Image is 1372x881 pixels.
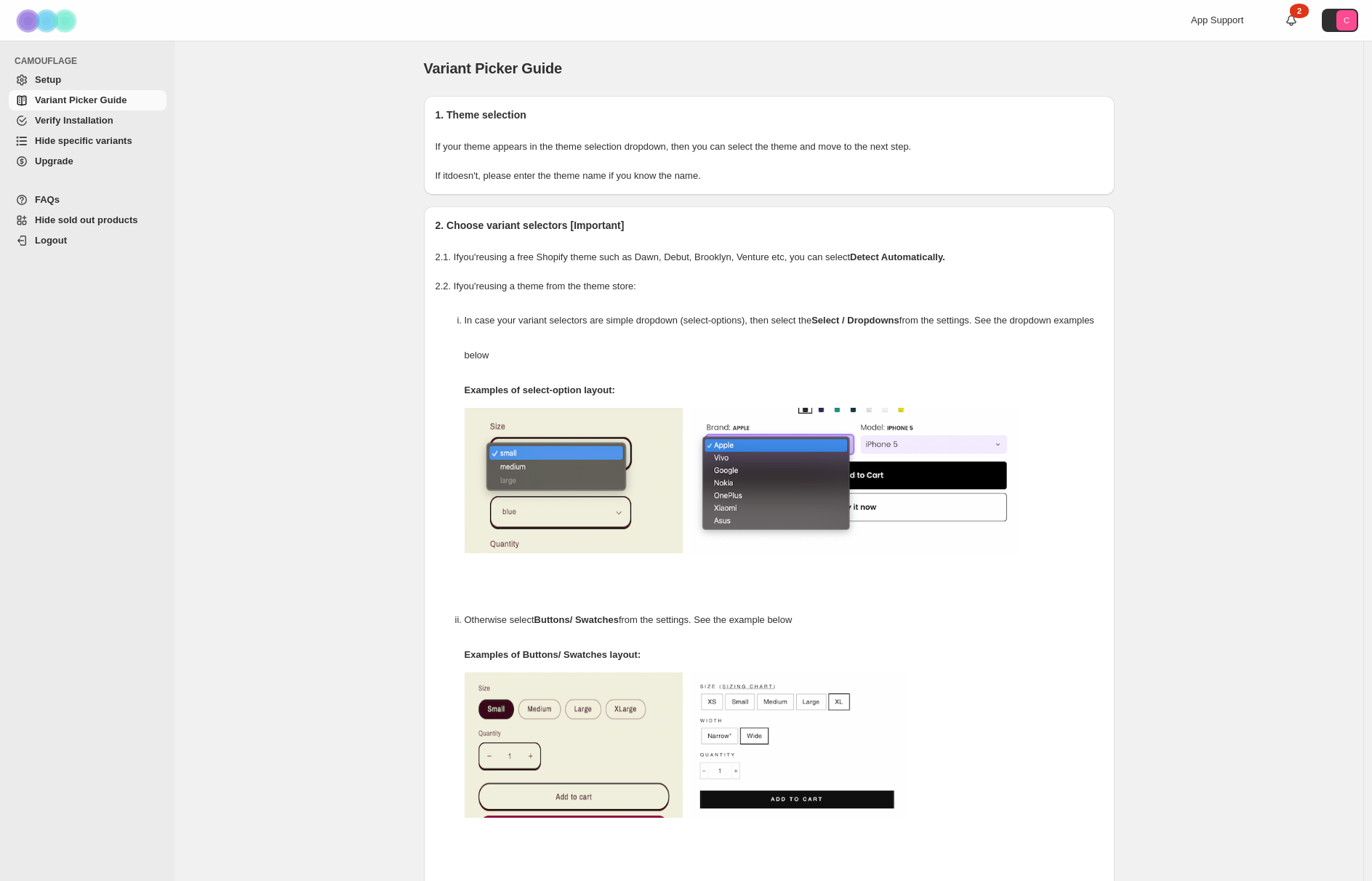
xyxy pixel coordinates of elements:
[1322,9,1358,32] button: Avatar with initials C
[9,210,167,230] a: Hide sold out products
[35,235,67,246] span: Logout
[35,194,60,205] span: FAQs
[811,315,899,326] strong: Select / Dropdowns
[35,94,127,105] span: Variant Picker Guide
[465,408,683,553] img: camouflage-select-options
[35,115,113,126] span: Verify Installation
[15,55,167,67] span: CAMOUFLAGE
[436,140,1103,154] p: If your theme appears in the theme selection dropdown, then you can select the theme and move to ...
[1336,10,1357,31] span: Avatar with initials C
[1284,13,1299,28] a: 2
[9,70,167,90] a: Setup
[1191,15,1243,25] span: App Support
[9,90,167,110] a: Variant Picker Guide
[9,110,167,131] a: Verify Installation
[436,250,1103,265] p: 2.1. If you're using a free Shopify theme such as Dawn, Debut, Brooklyn, Venture etc, you can select
[534,614,619,625] strong: Buttons/ Swatches
[465,603,1103,637] p: Otherwise select from the settings. See the example below
[35,74,61,85] span: Setup
[12,1,84,41] img: Camouflage
[850,252,945,262] strong: Detect Automatically.
[1290,4,1309,18] div: 2
[465,649,641,660] strong: Examples of Buttons/ Swatches layout:
[424,60,563,76] span: Variant Picker Guide
[9,230,167,251] a: Logout
[9,131,167,151] a: Hide specific variants
[690,408,1017,553] img: camouflage-select-options-2
[35,135,132,146] span: Hide specific variants
[465,303,1103,373] p: In case your variant selectors are simple dropdown (select-options), then select the from the set...
[436,218,1103,233] h2: 2. Choose variant selectors [Important]
[690,672,908,818] img: camouflage-swatch-2
[35,156,73,166] span: Upgrade
[436,108,1103,122] h2: 1. Theme selection
[9,151,167,172] a: Upgrade
[436,169,1103,183] p: If it doesn't , please enter the theme name if you know the name.
[35,214,138,225] span: Hide sold out products
[465,385,615,395] strong: Examples of select-option layout:
[9,190,167,210] a: FAQs
[436,279,1103,294] p: 2.2. If you're using a theme from the theme store:
[1344,16,1349,25] text: C
[465,672,683,818] img: camouflage-swatch-1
